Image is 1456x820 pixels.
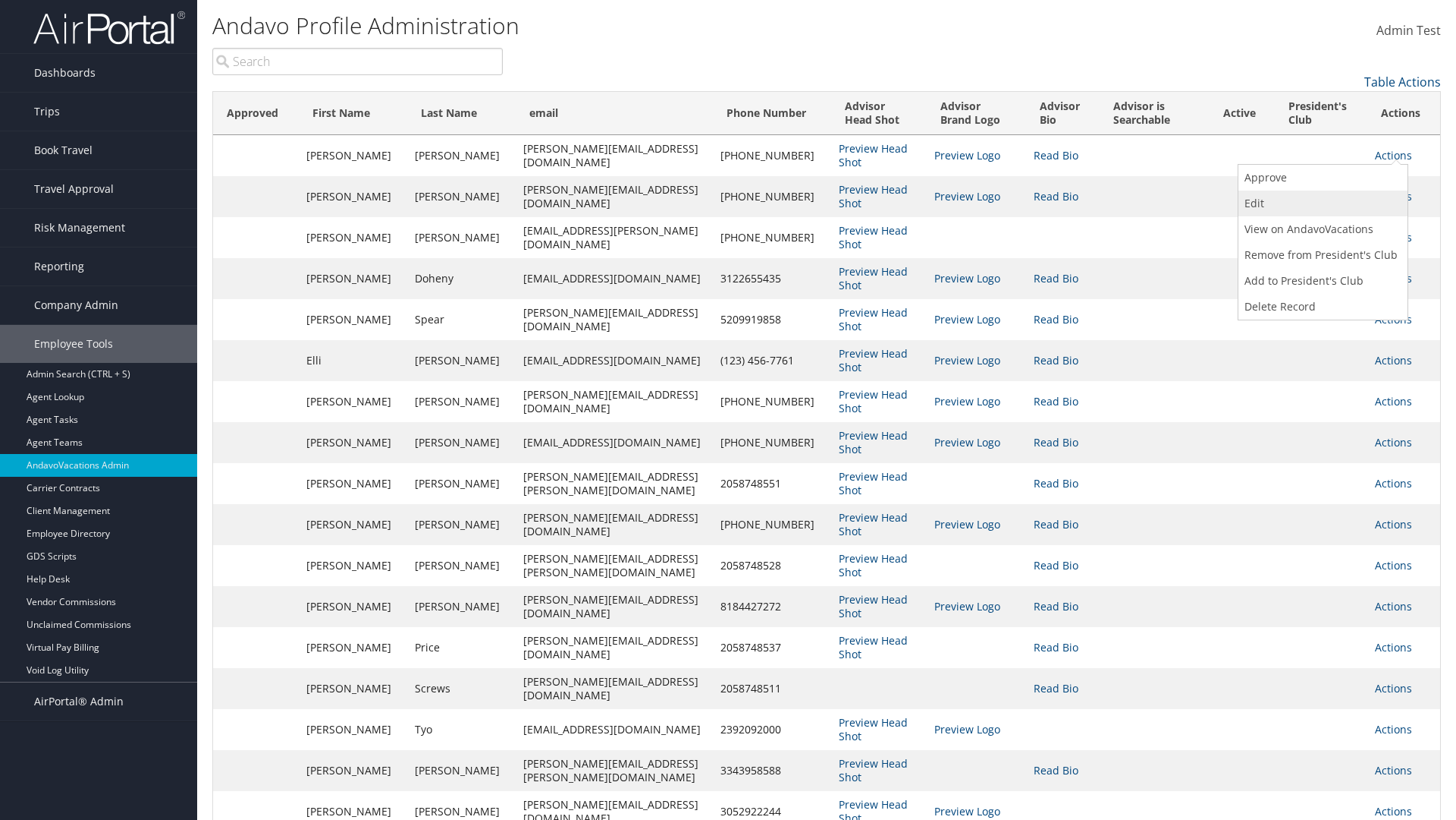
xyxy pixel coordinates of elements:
[34,170,114,208] span: Travel Approval
[407,422,516,463] td: [PERSON_NAME]
[299,627,407,668] td: [PERSON_NAME]
[934,517,1000,531] a: Preview Logo
[1034,189,1078,203] a: Read Bio
[1367,92,1440,135] th: Actions
[1375,353,1412,367] a: Actions
[516,217,712,258] td: [EMAIL_ADDRESS][PERSON_NAME][DOMAIN_NAME]
[407,668,516,709] td: Screws
[713,176,831,217] td: [PHONE_NUMBER]
[839,756,908,784] a: Preview Head Shot
[516,668,712,709] td: [PERSON_NAME][EMAIL_ADDRESS][DOMAIN_NAME]
[34,131,93,169] span: Book Travel
[1210,92,1275,135] th: Active: activate to sort column ascending
[1034,312,1078,326] a: Read Bio
[516,299,712,340] td: [PERSON_NAME][EMAIL_ADDRESS][DOMAIN_NAME]
[299,422,407,463] td: [PERSON_NAME]
[34,209,125,247] span: Risk Management
[212,48,503,75] input: Search
[831,92,927,135] th: Advisor Head Shot: activate to sort column ascending
[1034,640,1078,654] a: Read Bio
[212,10,1031,42] h1: Andavo Profile Administration
[1238,268,1404,294] a: Add to President's Club
[1375,558,1412,572] a: Actions
[1375,763,1412,777] a: Actions
[934,271,1000,285] a: Preview Logo
[934,312,1000,326] a: Preview Logo
[1034,599,1078,613] a: Read Bio
[1375,722,1412,736] a: Actions
[839,305,908,333] a: Preview Head Shot
[407,545,516,586] td: [PERSON_NAME]
[213,92,299,135] th: Approved: activate to sort column ascending
[1375,476,1412,490] a: Actions
[1026,92,1100,135] th: Advisor Bio: activate to sort column ascending
[1375,148,1412,162] a: Actions
[934,189,1000,203] a: Preview Logo
[407,92,516,135] th: Last Name: activate to sort column ascending
[299,668,407,709] td: [PERSON_NAME]
[1034,558,1078,572] a: Read Bio
[839,428,908,456] a: Preview Head Shot
[1375,435,1412,449] a: Actions
[407,381,516,422] td: [PERSON_NAME]
[713,504,831,545] td: [PHONE_NUMBER]
[516,176,712,217] td: [PERSON_NAME][EMAIL_ADDRESS][DOMAIN_NAME]
[713,299,831,340] td: 5209919858
[1375,394,1412,408] a: Actions
[839,264,908,292] a: Preview Head Shot
[516,504,712,545] td: [PERSON_NAME][EMAIL_ADDRESS][DOMAIN_NAME]
[1034,517,1078,531] a: Read Bio
[407,586,516,627] td: [PERSON_NAME]
[713,381,831,422] td: [PHONE_NUMBER]
[934,148,1000,162] a: Preview Logo
[713,217,831,258] td: [PHONE_NUMBER]
[407,709,516,750] td: Tyo
[299,750,407,791] td: [PERSON_NAME]
[1034,681,1078,695] a: Read Bio
[839,141,908,169] a: Preview Head Shot
[713,627,831,668] td: 2058748537
[839,510,908,538] a: Preview Head Shot
[516,381,712,422] td: [PERSON_NAME][EMAIL_ADDRESS][DOMAIN_NAME]
[299,463,407,504] td: [PERSON_NAME]
[516,258,712,299] td: [EMAIL_ADDRESS][DOMAIN_NAME]
[299,381,407,422] td: [PERSON_NAME]
[839,223,908,251] a: Preview Head Shot
[407,750,516,791] td: [PERSON_NAME]
[516,586,712,627] td: [PERSON_NAME][EMAIL_ADDRESS][DOMAIN_NAME]
[299,258,407,299] td: [PERSON_NAME]
[1375,681,1412,695] a: Actions
[1034,148,1078,162] a: Read Bio
[516,545,712,586] td: [PERSON_NAME][EMAIL_ADDRESS][PERSON_NAME][DOMAIN_NAME]
[839,592,908,620] a: Preview Head Shot
[516,340,712,381] td: [EMAIL_ADDRESS][DOMAIN_NAME]
[1034,353,1078,367] a: Read Bio
[713,258,831,299] td: 3122655435
[34,54,96,92] span: Dashboards
[1376,8,1441,55] a: Admin Test
[1238,191,1404,216] a: Edit
[1034,271,1078,285] a: Read Bio
[713,586,831,627] td: 8184427272
[407,504,516,545] td: [PERSON_NAME]
[299,176,407,217] td: [PERSON_NAME]
[839,346,908,374] a: Preview Head Shot
[516,135,712,176] td: [PERSON_NAME][EMAIL_ADDRESS][DOMAIN_NAME]
[1275,92,1368,135] th: President's Club: activate to sort column ascending
[1034,476,1078,490] a: Read Bio
[713,709,831,750] td: 2392092000
[713,463,831,504] td: 2058748551
[713,135,831,176] td: [PHONE_NUMBER]
[1100,92,1210,135] th: Advisor is Searchable: activate to sort column ascending
[1364,74,1441,90] a: Table Actions
[1238,242,1404,268] a: Remove from President's Club
[407,135,516,176] td: [PERSON_NAME]
[299,340,407,381] td: Elli
[713,340,831,381] td: (123) 456-7761
[516,709,712,750] td: [EMAIL_ADDRESS][DOMAIN_NAME]
[1034,763,1078,777] a: Read Bio
[407,299,516,340] td: Spear
[839,715,908,743] a: Preview Head Shot
[839,387,908,415] a: Preview Head Shot
[927,92,1026,135] th: Advisor Brand Logo: activate to sort column ascending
